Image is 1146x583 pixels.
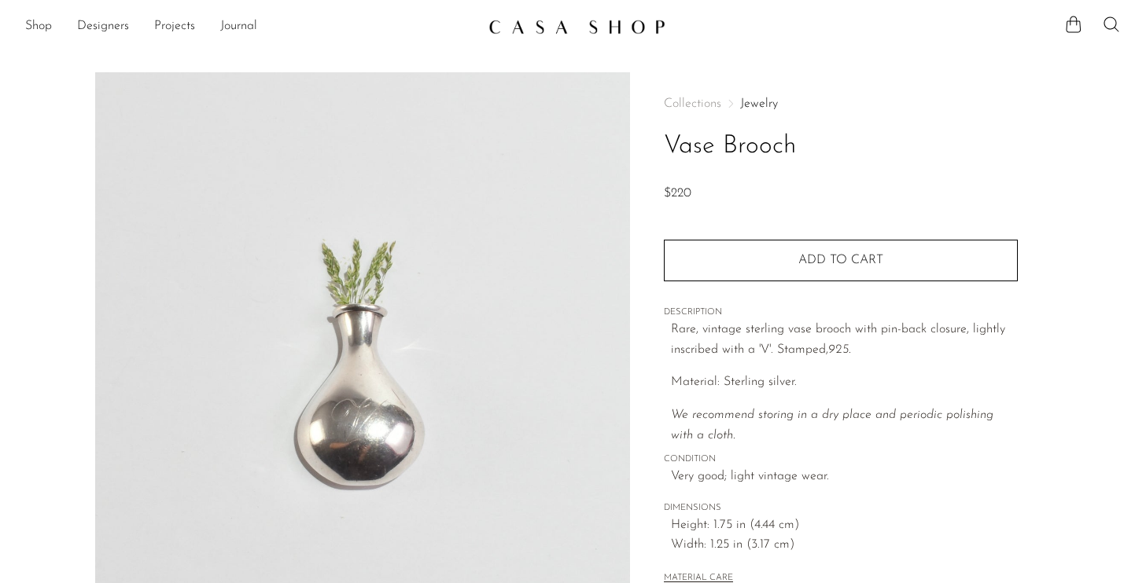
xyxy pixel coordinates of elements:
[671,409,993,442] i: We recommend storing in a dry place and periodic polishing with a cloth.
[25,16,52,37] a: Shop
[664,97,721,110] span: Collections
[740,97,778,110] a: Jewelry
[25,13,476,40] nav: Desktop navigation
[849,343,851,356] em: .
[671,467,1018,487] span: Very good; light vintage wear.
[671,515,1018,536] span: Height: 1.75 in (4.44 cm)
[77,16,129,37] a: Designers
[664,97,1018,110] nav: Breadcrumbs
[798,254,883,266] span: Add to cart
[664,453,1018,467] span: CONDITION
[220,16,257,37] a: Journal
[671,372,1018,393] p: Material: Sterling silver.
[664,501,1018,515] span: DIMENSIONS
[664,126,1018,167] h1: Vase Brooch
[664,240,1018,280] button: Add to cart
[154,16,195,37] a: Projects
[671,320,1018,360] p: Rare, vintage sterling vase brooch with pin-back closure, lightly inscribed with a 'V'. Stamped,
[25,13,476,40] ul: NEW HEADER MENU
[671,535,1018,555] span: Width: 1.25 in (3.17 cm)
[664,306,1018,320] span: DESCRIPTION
[828,343,849,356] em: 925
[664,187,691,200] span: $220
